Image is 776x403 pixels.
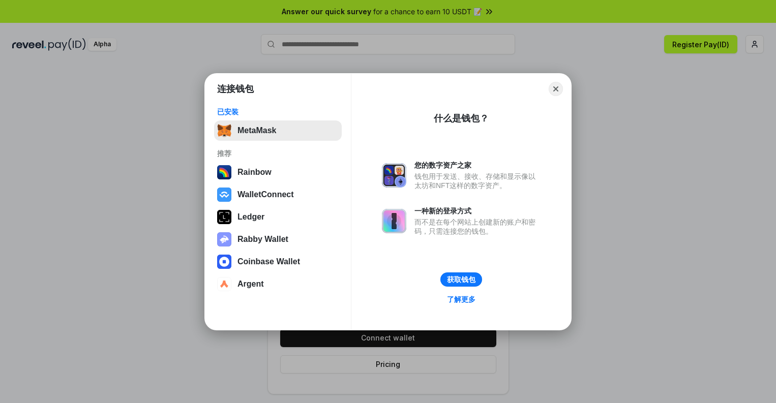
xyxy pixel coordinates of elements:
div: WalletConnect [237,190,294,199]
button: Coinbase Wallet [214,252,342,272]
img: svg+xml,%3Csvg%20fill%3D%22none%22%20height%3D%2233%22%20viewBox%3D%220%200%2035%2033%22%20width%... [217,123,231,138]
img: svg+xml,%3Csvg%20width%3D%2228%22%20height%3D%2228%22%20viewBox%3D%220%200%2028%2028%22%20fill%3D... [217,188,231,202]
img: svg+xml,%3Csvg%20width%3D%2228%22%20height%3D%2228%22%20viewBox%3D%220%200%2028%2028%22%20fill%3D... [217,255,231,269]
a: 了解更多 [441,293,482,306]
button: Ledger [214,207,342,227]
div: 钱包用于发送、接收、存储和显示像以太坊和NFT这样的数字资产。 [414,172,541,190]
img: svg+xml,%3Csvg%20width%3D%2228%22%20height%3D%2228%22%20viewBox%3D%220%200%2028%2028%22%20fill%3D... [217,277,231,291]
img: svg+xml,%3Csvg%20xmlns%3D%22http%3A%2F%2Fwww.w3.org%2F2000%2Fsvg%22%20width%3D%2228%22%20height%3... [217,210,231,224]
div: 什么是钱包？ [434,112,489,125]
img: svg+xml,%3Csvg%20xmlns%3D%22http%3A%2F%2Fwww.w3.org%2F2000%2Fsvg%22%20fill%3D%22none%22%20viewBox... [382,209,406,233]
div: 了解更多 [447,295,475,304]
h1: 连接钱包 [217,83,254,95]
div: Coinbase Wallet [237,257,300,266]
div: Rainbow [237,168,272,177]
div: Rabby Wallet [237,235,288,244]
img: svg+xml,%3Csvg%20width%3D%22120%22%20height%3D%22120%22%20viewBox%3D%220%200%20120%20120%22%20fil... [217,165,231,179]
div: 推荐 [217,149,339,158]
div: Argent [237,280,264,289]
button: WalletConnect [214,184,342,205]
button: Close [549,82,563,96]
div: 一种新的登录方式 [414,206,541,215]
div: 已安装 [217,107,339,116]
img: svg+xml,%3Csvg%20xmlns%3D%22http%3A%2F%2Fwww.w3.org%2F2000%2Fsvg%22%20fill%3D%22none%22%20viewBox... [217,232,231,246]
button: Rabby Wallet [214,229,342,250]
div: Ledger [237,212,264,222]
div: 获取钱包 [447,275,475,284]
button: 获取钱包 [440,272,482,287]
button: MetaMask [214,120,342,141]
div: MetaMask [237,126,276,135]
div: 您的数字资产之家 [414,161,541,170]
div: 而不是在每个网站上创建新的账户和密码，只需连接您的钱包。 [414,218,541,236]
img: svg+xml,%3Csvg%20xmlns%3D%22http%3A%2F%2Fwww.w3.org%2F2000%2Fsvg%22%20fill%3D%22none%22%20viewBox... [382,163,406,188]
button: Rainbow [214,162,342,182]
button: Argent [214,274,342,294]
